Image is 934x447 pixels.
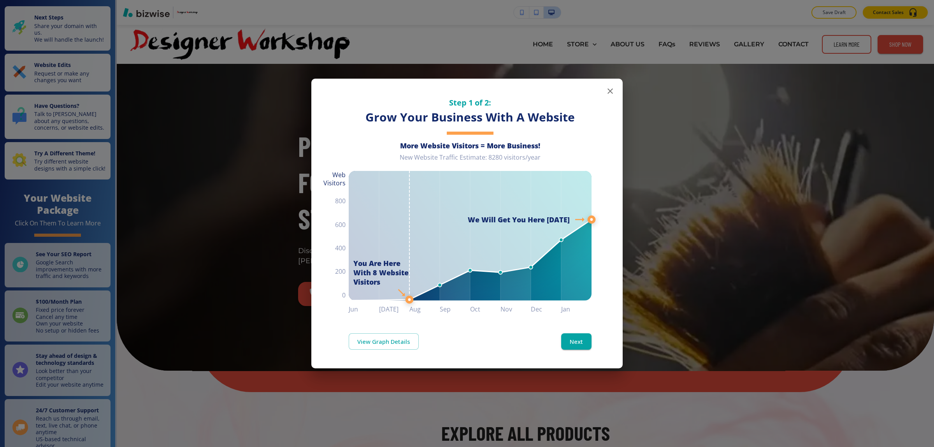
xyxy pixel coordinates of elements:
h6: Dec [531,304,561,315]
h6: Jan [561,304,592,315]
h6: [DATE] [379,304,409,315]
h6: Nov [500,304,531,315]
h6: Jun [349,304,379,315]
h5: Step 1 of 2: [349,97,592,108]
button: Next [561,333,592,350]
a: View Graph Details [349,333,419,350]
h3: Grow Your Business With A Website [349,109,592,125]
h6: Aug [409,304,440,315]
h6: Sep [440,304,470,315]
div: New Website Traffic Estimate: 8280 visitors/year [349,153,592,168]
h6: Oct [470,304,500,315]
h6: More Website Visitors = More Business! [349,141,592,150]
